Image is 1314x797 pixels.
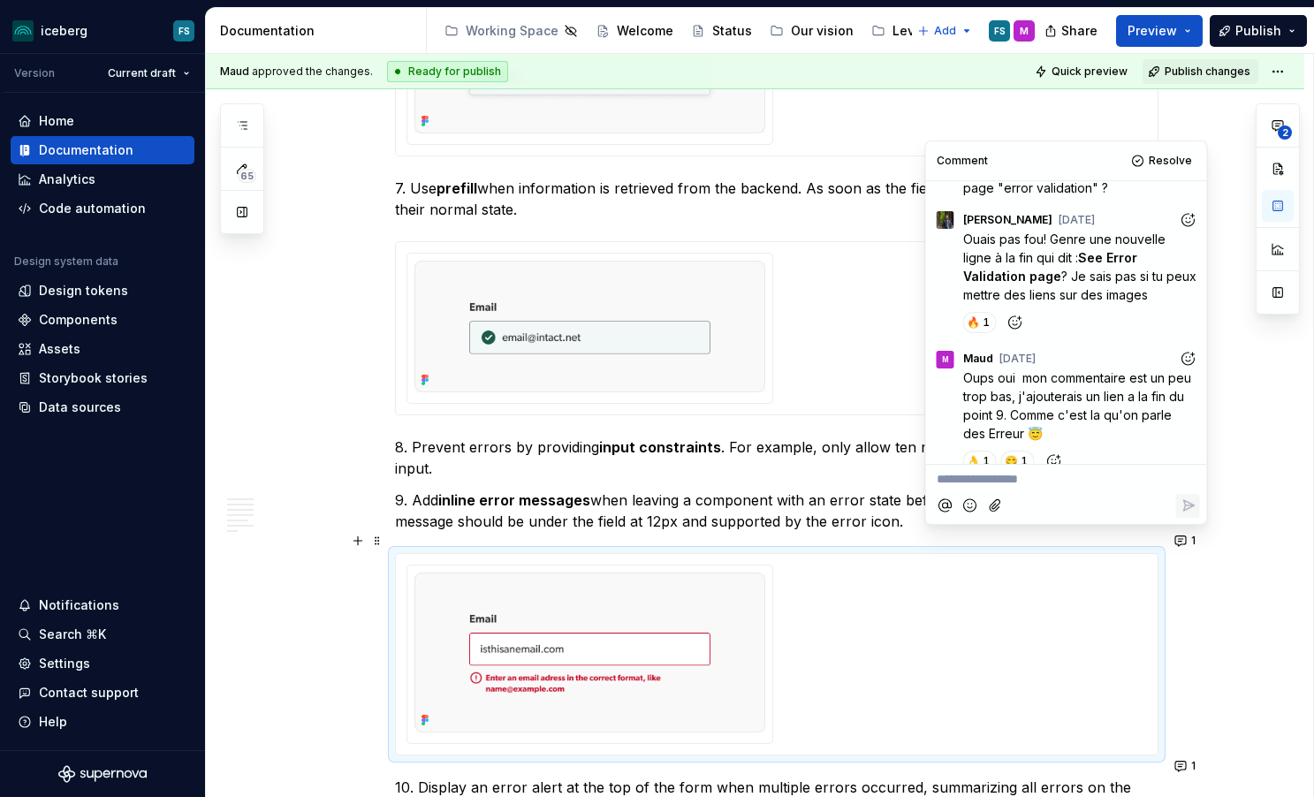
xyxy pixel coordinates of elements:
div: Data sources [39,398,121,416]
span: approved the changes. [220,65,373,79]
button: Publish [1210,15,1307,47]
span: Current draft [108,66,176,80]
a: Documentation [11,136,194,164]
span: Maud [220,65,249,78]
div: Assets [39,340,80,358]
span: Quick preview [1052,65,1128,79]
div: Welcome [617,22,673,40]
button: Resolve [1127,148,1200,173]
div: Storybook stories [39,369,148,387]
a: Home [11,107,194,135]
a: Storybook stories [11,364,194,392]
button: Help [11,708,194,736]
p: 7. Use when information is retrieved from the backend. As soon as the fields are modified, return... [395,178,1158,220]
div: iceberg [41,22,87,40]
span: 🔥 [968,315,979,330]
div: Analytics [39,171,95,188]
div: Comment [937,154,988,168]
div: Components [39,311,118,329]
button: Add reaction [1001,312,1031,333]
button: Add reaction [1176,208,1200,232]
a: Level 01 [864,17,950,45]
div: Documentation [220,22,419,40]
strong: prefill [437,179,477,197]
span: 1 [983,454,990,468]
button: Quick preview [1029,59,1136,84]
strong: input constraints [599,438,721,456]
button: 1 reaction, react with 👌 [963,451,997,472]
button: Add reaction [1176,347,1200,371]
span: Publish changes [1165,65,1250,79]
span: 1 [983,315,990,330]
span: 1 [1191,759,1196,773]
span: Share [1061,22,1098,40]
button: Current draft [100,61,198,86]
div: Contact support [39,684,139,702]
span: Preview [1128,22,1177,40]
div: FS [178,24,190,38]
button: Add [912,19,978,43]
div: Version [14,66,55,80]
div: Code automation [39,200,146,217]
button: Preview [1116,15,1203,47]
a: Components [11,306,194,334]
span: ? Je sais pas si tu peux mettre des liens sur des images [963,269,1200,302]
div: FS [994,24,1006,38]
button: Add reaction [1039,451,1069,472]
span: 😋 [1006,454,1017,468]
div: Working Space [466,22,558,40]
a: Assets [11,335,194,363]
button: Search ⌘K [11,620,194,649]
span: Ouais pas fou! Genre une nouvelle ligne à la fin qui dit : [963,232,1169,265]
span: 👌 [968,454,979,468]
div: M [1020,24,1029,38]
a: Settings [11,649,194,678]
a: Our vision [763,17,861,45]
img: Simon Désilets [937,211,954,229]
span: 1 [1021,454,1028,468]
button: 1 [1169,528,1204,553]
div: M [942,353,949,367]
button: Mention someone [933,494,957,518]
a: Data sources [11,393,194,421]
button: 1 reaction, react with 😋 [1001,451,1035,472]
div: Page tree [437,13,908,49]
div: Our vision [791,22,854,40]
strong: inline error messages [438,491,590,509]
button: Contact support [11,679,194,707]
a: Status [684,17,759,45]
span: 1 [1191,534,1196,548]
span: Oups oui mon commentaire est un peu trop bas, j'ajouterais un lien a la fin du point 9. Comme c'e... [963,370,1195,441]
div: Settings [39,655,90,672]
button: icebergFS [4,11,201,49]
div: Level 01 [892,22,943,40]
div: Status [712,22,752,40]
div: Ready for publish [387,61,508,82]
span: Publish [1235,22,1281,40]
span: Add [934,24,956,38]
a: Code automation [11,194,194,223]
span: Maud [963,352,993,366]
div: Home [39,112,74,130]
a: Analytics [11,165,194,194]
p: 9. Add when leaving a component with an error state before the form is submitted. The message sho... [395,490,1158,532]
p: 8. Prevent errors by providing . For example, only allow ten numbers for a phone number input. [395,436,1158,479]
svg: Supernova Logo [58,765,147,783]
button: Share [1036,15,1109,47]
button: Notifications [11,591,194,619]
div: Design tokens [39,282,128,300]
strong: See Error Validation page [963,250,1141,284]
button: Publish changes [1143,59,1258,84]
img: 418c6d47-6da6-4103-8b13-b5999f8989a1.png [12,20,34,42]
div: Search ⌘K [39,626,106,643]
a: Working Space [437,17,585,45]
div: Documentation [39,141,133,159]
button: 1 reaction, react with 🔥 [963,312,997,333]
a: Welcome [589,17,680,45]
button: 1 [1169,754,1204,778]
button: Attach files [984,494,1007,518]
div: Composer editor [933,465,1200,489]
a: Design tokens [11,277,194,305]
button: Add emoji [958,494,982,518]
